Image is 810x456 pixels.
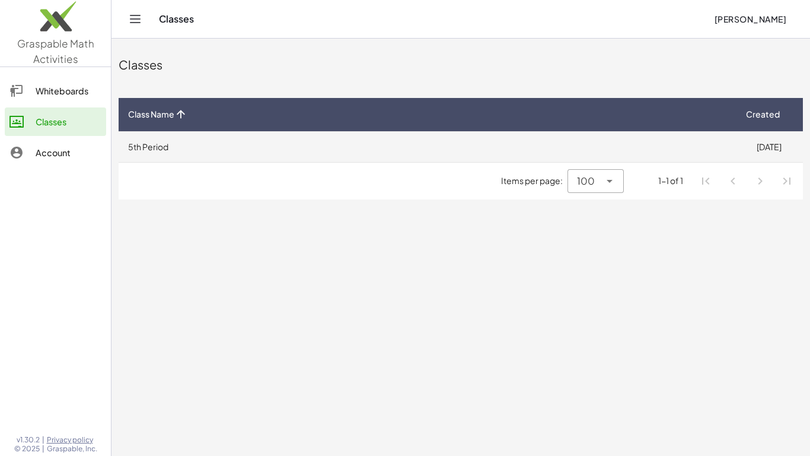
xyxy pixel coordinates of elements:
[704,8,796,30] button: [PERSON_NAME]
[501,175,567,187] span: Items per page:
[693,167,801,195] nav: Pagination Navigation
[5,138,106,167] a: Account
[14,444,40,454] span: © 2025
[36,84,101,98] div: Whiteboards
[746,108,780,121] span: Created
[735,131,803,162] td: [DATE]
[714,14,786,24] span: [PERSON_NAME]
[5,77,106,105] a: Whiteboards
[126,9,145,28] button: Toggle navigation
[119,56,803,73] div: Classes
[5,107,106,136] a: Classes
[119,131,735,162] td: 5th Period
[36,115,101,129] div: Classes
[42,444,44,454] span: |
[658,175,683,187] div: 1-1 of 1
[17,435,40,445] span: v1.30.2
[128,108,174,121] span: Class Name
[17,37,94,65] span: Graspable Math Activities
[47,444,97,454] span: Graspable, Inc.
[577,174,595,188] span: 100
[47,435,97,445] a: Privacy policy
[36,145,101,160] div: Account
[42,435,44,445] span: |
